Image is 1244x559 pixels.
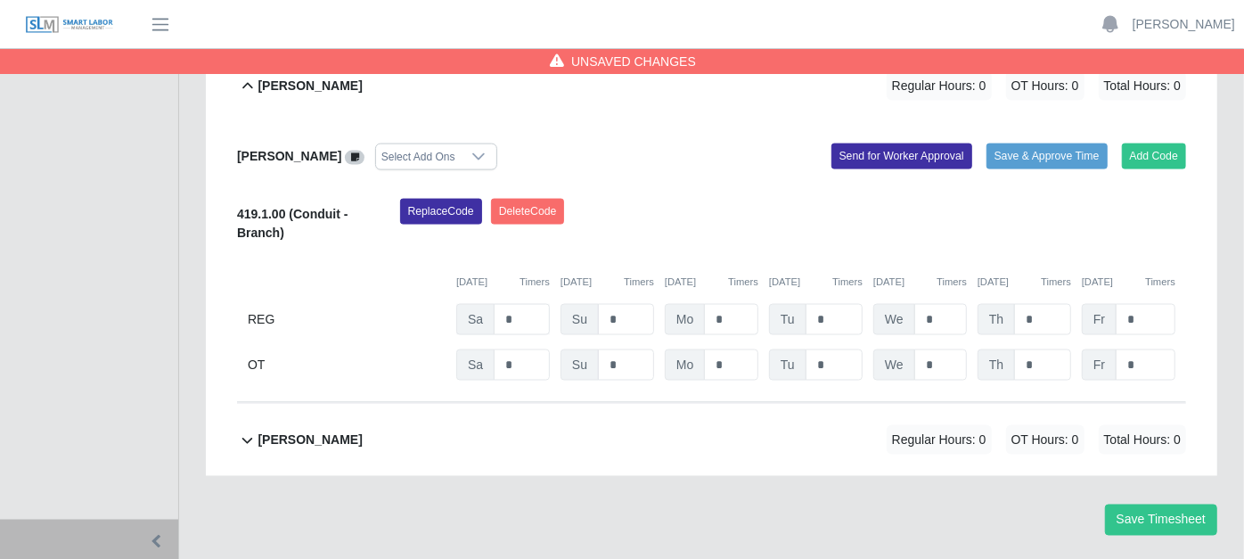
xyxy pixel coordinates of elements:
[561,349,599,381] span: Su
[561,275,654,290] div: [DATE]
[887,425,992,455] span: Regular Hours: 0
[1145,275,1175,290] button: Timers
[491,199,565,224] button: DeleteCode
[665,349,705,381] span: Mo
[728,275,758,290] button: Timers
[624,275,654,290] button: Timers
[1006,71,1084,101] span: OT Hours: 0
[237,404,1186,476] button: [PERSON_NAME] Regular Hours: 0 OT Hours: 0 Total Hours: 0
[1082,275,1175,290] div: [DATE]
[1122,144,1187,169] button: Add Code
[769,304,806,335] span: Tu
[831,144,972,169] button: Send for Worker Approval
[345,149,364,163] a: View/Edit Notes
[258,77,362,95] b: [PERSON_NAME]
[1041,275,1071,290] button: Timers
[978,304,1015,335] span: Th
[1082,304,1117,335] span: Fr
[873,275,967,290] div: [DATE]
[873,349,915,381] span: We
[887,71,992,101] span: Regular Hours: 0
[978,275,1071,290] div: [DATE]
[376,144,461,169] div: Select Add Ons
[248,349,446,381] div: OT
[561,304,599,335] span: Su
[832,275,863,290] button: Timers
[769,275,863,290] div: [DATE]
[986,144,1108,169] button: Save & Approve Time
[456,349,495,381] span: Sa
[237,149,341,163] b: [PERSON_NAME]
[237,207,348,240] b: 419.1.00 (Conduit - Branch)
[258,431,362,449] b: [PERSON_NAME]
[769,349,806,381] span: Tu
[873,304,915,335] span: We
[520,275,550,290] button: Timers
[456,304,495,335] span: Sa
[665,275,758,290] div: [DATE]
[1133,15,1235,34] a: [PERSON_NAME]
[456,275,550,290] div: [DATE]
[978,349,1015,381] span: Th
[1105,505,1217,536] button: Save Timesheet
[1099,71,1186,101] span: Total Hours: 0
[571,53,696,70] span: Unsaved Changes
[237,50,1186,122] button: [PERSON_NAME] Regular Hours: 0 OT Hours: 0 Total Hours: 0
[1082,349,1117,381] span: Fr
[1099,425,1186,455] span: Total Hours: 0
[937,275,967,290] button: Timers
[25,15,114,35] img: SLM Logo
[248,304,446,335] div: REG
[1006,425,1084,455] span: OT Hours: 0
[665,304,705,335] span: Mo
[400,199,482,224] button: ReplaceCode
